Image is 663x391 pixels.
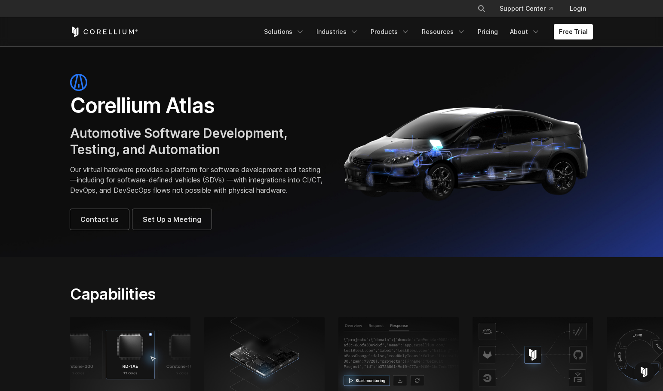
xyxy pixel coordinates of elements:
[493,1,559,16] a: Support Center
[70,125,287,157] span: Automotive Software Development, Testing, and Automation
[417,24,471,39] a: Resources
[70,164,323,195] p: Our virtual hardware provides a platform for software development and testing—including for softw...
[70,27,138,37] a: Corellium Home
[474,1,489,16] button: Search
[473,24,503,39] a: Pricing
[70,74,87,91] img: atlas-icon
[505,24,545,39] a: About
[311,24,364,39] a: Industries
[340,98,593,205] img: Corellium_Hero_Atlas_Header
[70,93,323,118] h1: Corellium Atlas
[563,1,593,16] a: Login
[365,24,415,39] a: Products
[80,214,119,224] span: Contact us
[143,214,201,224] span: Set Up a Meeting
[554,24,593,39] a: Free Trial
[259,24,593,39] div: Navigation Menu
[132,209,212,230] a: Set Up a Meeting
[634,362,654,382] div: Open Intercom Messenger
[259,24,310,39] a: Solutions
[70,285,413,303] h2: Capabilities
[70,209,129,230] a: Contact us
[467,1,593,16] div: Navigation Menu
